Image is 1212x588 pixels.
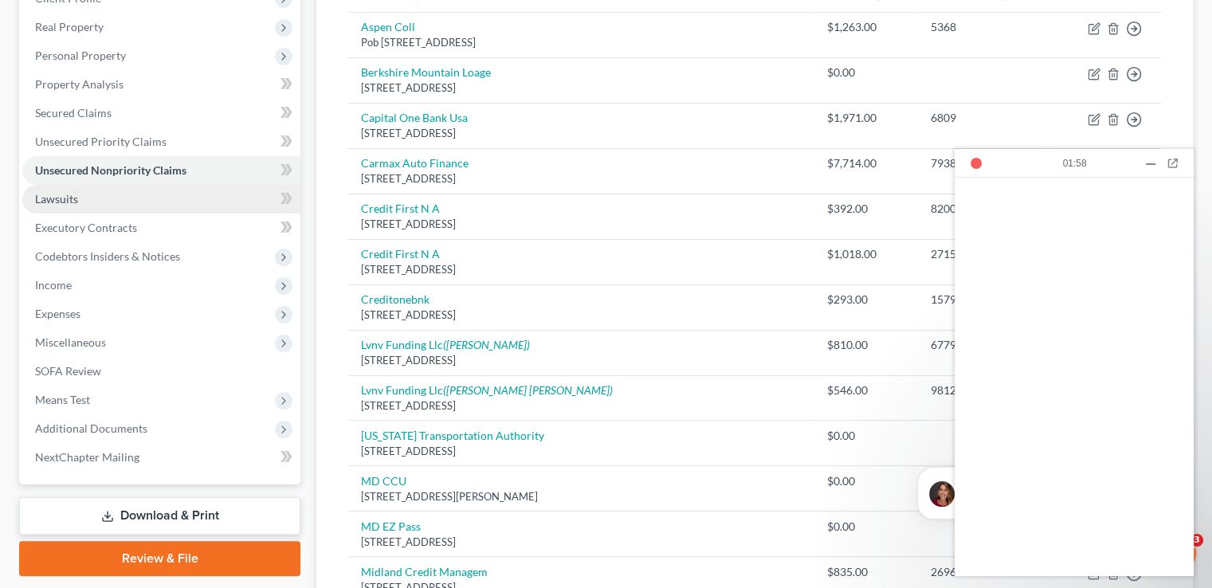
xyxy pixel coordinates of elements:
span: Expenses [35,307,80,320]
div: $835.00 [827,564,905,580]
div: [STREET_ADDRESS] [361,444,801,459]
div: [STREET_ADDRESS] [361,217,801,232]
a: SOFA Review [22,357,300,386]
div: [STREET_ADDRESS] [361,262,801,277]
span: Real Property [35,20,104,33]
a: Executory Contracts [22,214,300,242]
div: 9812 [930,382,1038,398]
div: $810.00 [827,337,905,353]
div: $0.00 [827,473,905,489]
div: $392.00 [827,201,905,217]
a: Property Analysis [22,70,300,99]
a: [US_STATE] Transportation Authority [361,429,544,442]
div: [STREET_ADDRESS] [361,353,801,368]
a: Credit First N A [361,247,440,261]
div: $0.00 [827,428,905,444]
a: Credit First N A [361,202,440,215]
div: $1,263.00 [827,19,905,35]
a: Capital One Bank Usa [361,111,468,124]
span: Lawsuits [35,192,78,206]
div: $0.00 [827,519,905,535]
a: MD CCU [361,474,406,488]
span: SOFA Review [35,364,101,378]
div: 1579 [930,292,1038,308]
a: Lvnv Funding Llc([PERSON_NAME]) [361,338,530,351]
a: Unsecured Priority Claims [22,127,300,156]
div: 2715 [930,246,1038,262]
div: [STREET_ADDRESS] [361,308,801,323]
a: Unsecured Nonpriority Claims [22,156,300,185]
span: 3 [1190,534,1203,547]
div: [STREET_ADDRESS] [361,535,801,550]
span: Unsecured Priority Claims [35,135,167,148]
span: Unsecured Nonpriority Claims [35,163,186,177]
div: $546.00 [827,382,905,398]
a: Carmax Auto Finance [361,156,469,170]
div: [STREET_ADDRESS][PERSON_NAME] [361,489,801,504]
span: Income [35,278,72,292]
iframe: Intercom notifications message [893,433,1212,545]
span: Personal Property [35,49,126,62]
div: [STREET_ADDRESS] [361,126,801,141]
span: NextChapter Mailing [35,450,139,464]
a: Review & File [19,541,300,576]
a: Midland Credit Managem [361,565,488,578]
a: Download & Print [19,497,300,535]
a: Aspen Coll [361,20,415,33]
span: Means Test [35,393,90,406]
div: 8200 [930,201,1038,217]
div: 6779 [930,337,1038,353]
i: ([PERSON_NAME] [PERSON_NAME]) [443,383,613,397]
div: [STREET_ADDRESS] [361,80,801,96]
div: 2696 [930,564,1038,580]
div: [STREET_ADDRESS] [361,171,801,186]
a: Berkshire Mountain Loage [361,65,491,79]
a: NextChapter Mailing [22,443,300,472]
span: Property Analysis [35,77,124,91]
div: $7,714.00 [827,155,905,171]
a: Lawsuits [22,185,300,214]
a: MD EZ Pass [361,519,421,533]
div: 7938 [930,155,1038,171]
div: $0.00 [827,65,905,80]
div: 6809 [930,110,1038,126]
span: Executory Contracts [35,221,137,234]
a: Creditonebnk [361,292,429,306]
span: Codebtors Insiders & Notices [35,249,180,263]
span: Additional Documents [35,421,147,435]
div: [STREET_ADDRESS] [361,398,801,414]
a: Secured Claims [22,99,300,127]
div: 5368 [930,19,1038,35]
div: $293.00 [827,292,905,308]
a: Lvnv Funding Llc([PERSON_NAME] [PERSON_NAME]) [361,383,613,397]
div: $1,971.00 [827,110,905,126]
div: $1,018.00 [827,246,905,262]
span: Miscellaneous [35,335,106,349]
span: Secured Claims [35,106,112,120]
div: Pob [STREET_ADDRESS] [361,35,801,50]
i: ([PERSON_NAME]) [443,338,530,351]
